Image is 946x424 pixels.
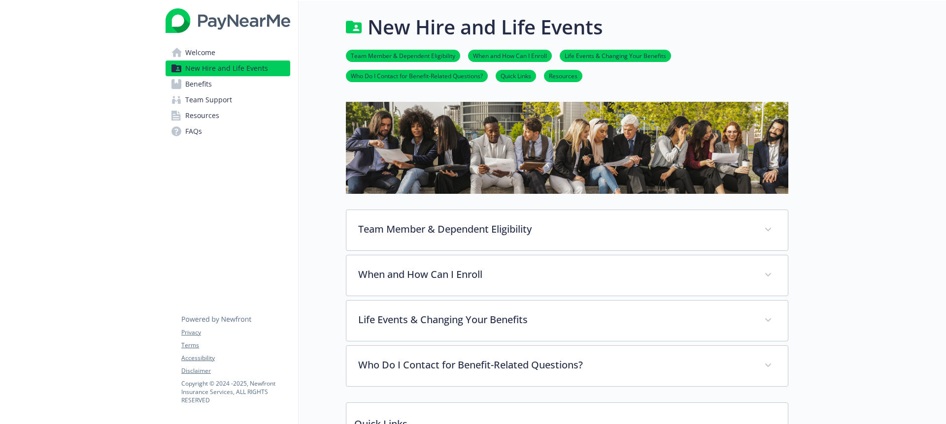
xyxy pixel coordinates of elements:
[181,379,290,404] p: Copyright © 2024 - 2025 , Newfront Insurance Services, ALL RIGHTS RESERVED
[166,76,290,92] a: Benefits
[358,358,752,372] p: Who Do I Contact for Benefit-Related Questions?
[185,45,215,61] span: Welcome
[346,210,788,250] div: Team Member & Dependent Eligibility
[181,354,290,363] a: Accessibility
[346,102,788,194] img: new hire page banner
[346,346,788,386] div: Who Do I Contact for Benefit-Related Questions?
[346,51,460,60] a: Team Member & Dependent Eligibility
[181,341,290,350] a: Terms
[560,51,671,60] a: Life Events & Changing Your Benefits
[181,366,290,375] a: Disclaimer
[368,12,603,42] h1: New Hire and Life Events
[346,71,488,80] a: Who Do I Contact for Benefit-Related Questions?
[346,301,788,341] div: Life Events & Changing Your Benefits
[181,328,290,337] a: Privacy
[166,45,290,61] a: Welcome
[358,222,752,237] p: Team Member & Dependent Eligibility
[166,123,290,139] a: FAQs
[185,61,268,76] span: New Hire and Life Events
[468,51,552,60] a: When and How Can I Enroll
[346,255,788,296] div: When and How Can I Enroll
[166,92,290,108] a: Team Support
[185,123,202,139] span: FAQs
[185,108,219,123] span: Resources
[166,108,290,123] a: Resources
[496,71,536,80] a: Quick Links
[185,76,212,92] span: Benefits
[544,71,582,80] a: Resources
[358,267,752,282] p: When and How Can I Enroll
[166,61,290,76] a: New Hire and Life Events
[358,312,752,327] p: Life Events & Changing Your Benefits
[185,92,232,108] span: Team Support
